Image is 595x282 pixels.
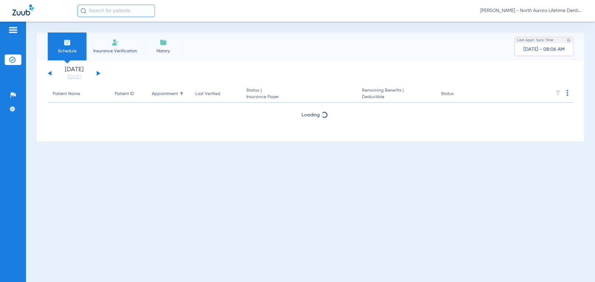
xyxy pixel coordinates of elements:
div: Patient ID [115,91,142,97]
img: hamburger-icon [8,26,18,34]
span: Last Appt. Sync Time: [517,37,554,43]
div: Last Verified [195,91,220,97]
span: Schedule [52,48,82,54]
div: Appointment [152,91,185,97]
div: Last Verified [195,91,236,97]
img: last sync help info [566,38,571,42]
span: History [148,48,178,54]
span: Insurance Payer [246,94,352,100]
div: Patient ID [115,91,134,97]
span: Insurance Verification [91,48,139,54]
img: Schedule [64,39,71,46]
input: Search for patients [77,5,155,17]
li: [DATE] [55,67,93,80]
th: Status | [241,85,357,103]
img: group-dot-blue.svg [566,90,568,96]
span: Deductible [362,94,431,100]
img: History [160,39,167,46]
a: [DATE] [55,74,93,80]
span: [DATE] - 08:06 AM [523,46,565,53]
span: [PERSON_NAME] - North Aurora Lifetime Dentistry [480,8,583,14]
div: Appointment [152,91,178,97]
th: Remaining Benefits | [357,85,436,103]
img: Zuub Logo [12,5,34,15]
img: Manual Insurance Verification [112,39,119,46]
th: Status [436,85,478,103]
span: Loading [302,113,320,118]
img: Search Icon [81,8,86,14]
img: filter.svg [555,90,561,96]
div: Patient Name [53,91,105,97]
div: Patient Name [53,91,80,97]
